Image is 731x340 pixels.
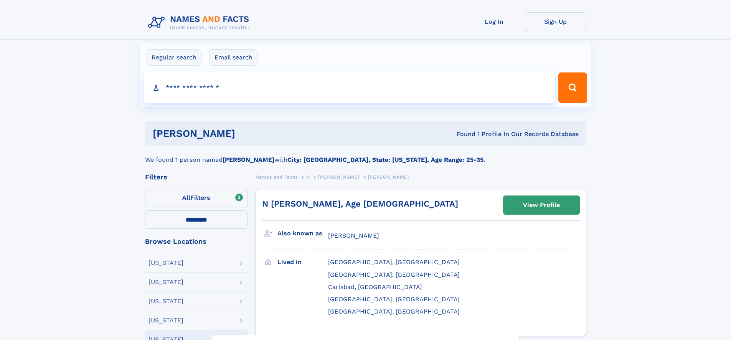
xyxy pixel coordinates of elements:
[145,174,248,181] div: Filters
[328,258,460,266] span: [GEOGRAPHIC_DATA], [GEOGRAPHIC_DATA]
[318,172,359,182] a: [PERSON_NAME]
[149,260,183,266] div: [US_STATE]
[145,189,248,207] label: Filters
[346,130,579,138] div: Found 1 Profile In Our Records Database
[328,271,460,278] span: [GEOGRAPHIC_DATA], [GEOGRAPHIC_DATA]
[149,279,183,285] div: [US_STATE]
[328,283,422,291] span: Carlsbad, [GEOGRAPHIC_DATA]
[182,194,190,201] span: All
[523,196,560,214] div: View Profile
[145,12,256,33] img: Logo Names and Facts
[558,72,587,103] button: Search Button
[287,156,483,163] b: City: [GEOGRAPHIC_DATA], State: [US_STATE], Age Range: 25-35
[525,12,586,31] a: Sign Up
[149,298,183,304] div: [US_STATE]
[277,227,328,240] h3: Also known as
[306,172,310,182] a: K
[145,146,586,164] div: We found 1 person named with .
[153,129,346,138] h1: [PERSON_NAME]
[318,174,359,180] span: [PERSON_NAME]
[262,199,458,209] a: N [PERSON_NAME], Age [DEMOGRAPHIC_DATA]
[145,238,248,245] div: Browse Locations
[147,49,201,66] label: Regular search
[306,174,310,180] span: K
[464,12,525,31] a: Log In
[277,256,328,269] h3: Lived in
[328,232,379,239] span: [PERSON_NAME]
[144,72,555,103] input: search input
[256,172,298,182] a: Names and Facts
[328,296,460,303] span: [GEOGRAPHIC_DATA], [GEOGRAPHIC_DATA]
[223,156,274,163] b: [PERSON_NAME]
[328,308,460,315] span: [GEOGRAPHIC_DATA], [GEOGRAPHIC_DATA]
[368,174,409,180] span: [PERSON_NAME]
[503,196,579,214] a: View Profile
[149,317,183,324] div: [US_STATE]
[210,49,257,66] label: Email search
